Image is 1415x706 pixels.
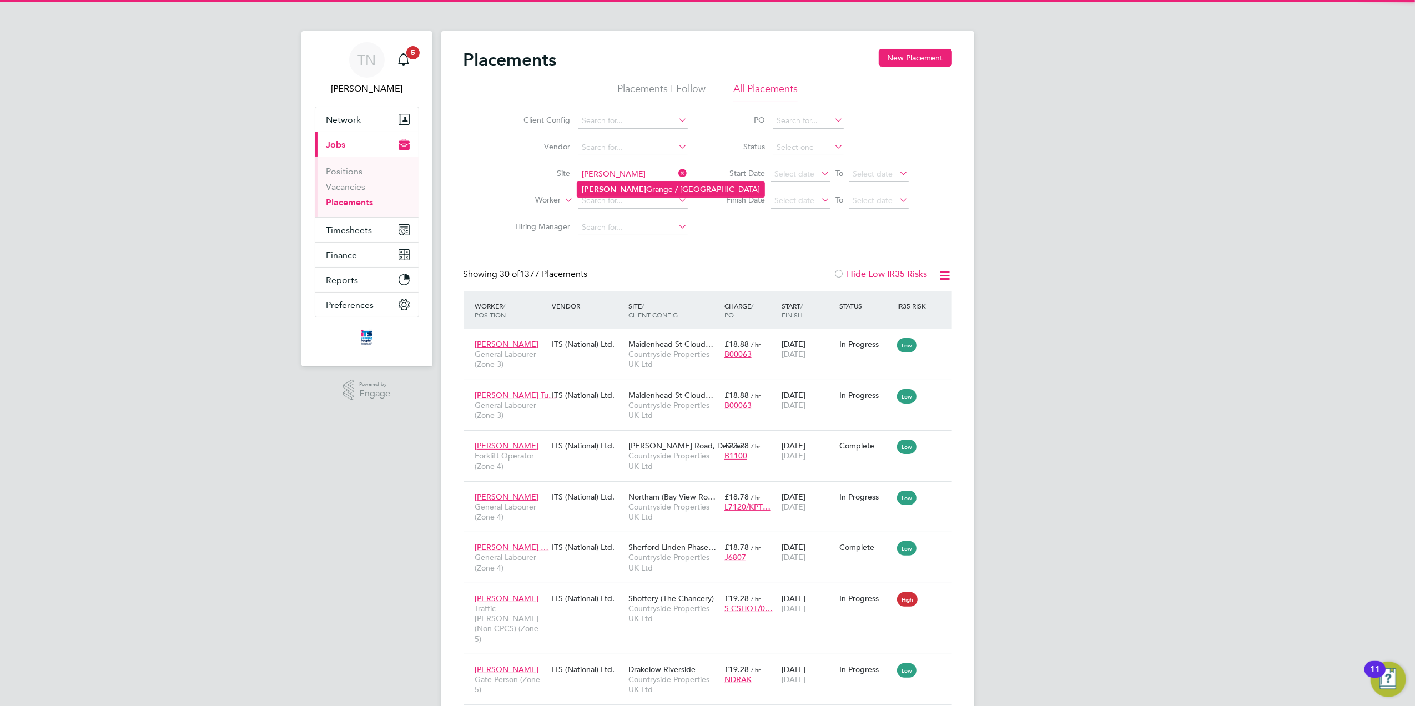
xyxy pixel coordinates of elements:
[475,301,506,319] span: / Position
[751,442,761,450] span: / hr
[879,49,952,67] button: New Placement
[782,301,803,319] span: / Finish
[779,588,837,619] div: [DATE]
[549,659,626,680] div: ITS (National) Ltd.
[782,502,805,512] span: [DATE]
[751,665,761,674] span: / hr
[628,390,713,400] span: Maidenhead St Cloud…
[628,593,714,603] span: Shottery (The Chancery)
[578,140,688,155] input: Search for...
[724,674,752,684] span: NDRAK
[724,593,749,603] span: £19.28
[782,400,805,410] span: [DATE]
[751,493,761,501] span: / hr
[507,221,571,231] label: Hiring Manager
[839,339,892,349] div: In Progress
[549,385,626,406] div: ITS (National) Ltd.
[782,603,805,613] span: [DATE]
[722,296,779,325] div: Charge
[724,349,752,359] span: B00063
[775,195,815,205] span: Select date
[773,113,844,129] input: Search for...
[894,296,933,316] div: IR35 Risk
[782,552,805,562] span: [DATE]
[782,349,805,359] span: [DATE]
[406,46,420,59] span: 5
[472,658,952,668] a: [PERSON_NAME]Gate Person (Zone 5)ITS (National) Ltd.Drakelow RiversideCountryside Properties UK L...
[464,269,590,280] div: Showing
[359,389,390,399] span: Engage
[497,195,561,206] label: Worker
[315,157,419,217] div: Jobs
[475,451,546,471] span: Forklift Operator (Zone 4)
[549,296,626,316] div: Vendor
[724,451,747,461] span: B1100
[839,664,892,674] div: In Progress
[359,380,390,389] span: Powered by
[724,339,749,349] span: £18.88
[315,329,419,346] a: Go to home page
[1371,662,1406,697] button: Open Resource Center, 11 new notifications
[724,552,746,562] span: J6807
[839,542,892,552] div: Complete
[779,385,837,416] div: [DATE]
[549,435,626,456] div: ITS (National) Ltd.
[475,349,546,369] span: General Labourer (Zone 3)
[464,49,557,71] h2: Placements
[833,193,847,207] span: To
[326,114,361,125] span: Network
[475,441,539,451] span: [PERSON_NAME]
[326,181,366,192] a: Vacancies
[549,537,626,558] div: ITS (National) Ltd.
[897,592,918,607] span: High
[582,185,646,194] b: [PERSON_NAME]
[549,334,626,355] div: ITS (National) Ltd.
[716,168,766,178] label: Start Date
[343,380,390,401] a: Powered byEngage
[315,132,419,157] button: Jobs
[549,588,626,609] div: ITS (National) Ltd.
[724,390,749,400] span: £18.88
[472,536,952,546] a: [PERSON_NAME]-…General Labourer (Zone 4)ITS (National) Ltd.Sherford Linden Phase…Countryside Prop...
[472,333,952,342] a: [PERSON_NAME]General Labourer (Zone 3)ITS (National) Ltd.Maidenhead St Cloud…Countryside Properti...
[315,268,419,292] button: Reports
[617,82,706,102] li: Placements I Follow
[779,537,837,568] div: [DATE]
[326,197,374,208] a: Placements
[628,664,696,674] span: Drakelow Riverside
[779,334,837,365] div: [DATE]
[628,542,716,552] span: Sherford Linden Phase…
[472,296,549,325] div: Worker
[475,603,546,644] span: Traffic [PERSON_NAME] (Non CPCS) (Zone 5)
[897,338,917,352] span: Low
[628,492,716,502] span: Northam (Bay View Ro…
[392,42,415,78] a: 5
[472,435,952,444] a: [PERSON_NAME]Forklift Operator (Zone 4)ITS (National) Ltd.[PERSON_NAME] Road, DevizesCountryside ...
[472,587,952,597] a: [PERSON_NAME]Traffic [PERSON_NAME] (Non CPCS) (Zone 5)ITS (National) Ltd.Shottery (The Chancery)C...
[839,441,892,451] div: Complete
[628,502,719,522] span: Countryside Properties UK Ltd
[897,491,917,505] span: Low
[839,492,892,502] div: In Progress
[475,542,549,552] span: [PERSON_NAME]-…
[837,296,894,316] div: Status
[315,107,419,132] button: Network
[628,451,719,471] span: Countryside Properties UK Ltd
[500,269,520,280] span: 30 of
[315,218,419,242] button: Timesheets
[549,486,626,507] div: ITS (National) Ltd.
[724,502,771,512] span: L7120/KPT…
[475,502,546,522] span: General Labourer (Zone 4)
[578,193,688,209] input: Search for...
[733,82,798,102] li: All Placements
[628,552,719,572] span: Countryside Properties UK Ltd
[357,53,376,67] span: TN
[897,663,917,678] span: Low
[779,486,837,517] div: [DATE]
[751,391,761,400] span: / hr
[315,42,419,95] a: TN[PERSON_NAME]
[475,390,557,400] span: [PERSON_NAME] Tu…
[724,301,753,319] span: / PO
[628,674,719,694] span: Countryside Properties UK Ltd
[1370,669,1380,684] div: 11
